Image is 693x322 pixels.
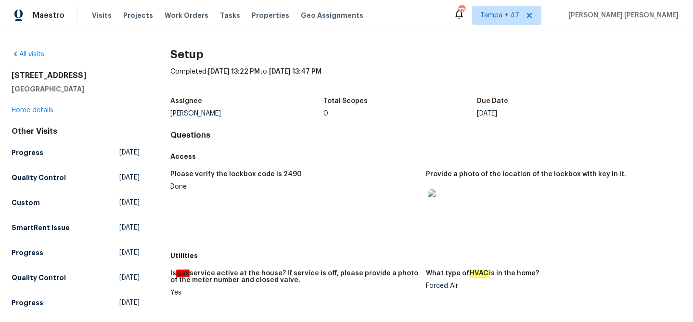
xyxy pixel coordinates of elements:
h5: Progress [12,298,43,308]
a: SmartRent Issue[DATE] [12,219,140,236]
h5: Custom [12,198,40,207]
a: Quality Control[DATE] [12,269,140,286]
span: Tasks [220,12,240,19]
h5: SmartRent Issue [12,223,70,232]
div: Forced Air [426,283,674,289]
a: Custom[DATE] [12,194,140,211]
h5: [GEOGRAPHIC_DATA] [12,84,140,94]
span: Visits [92,11,112,20]
em: gas [176,270,190,277]
h5: Quality Control [12,273,66,283]
h2: Setup [170,50,681,59]
a: Quality Control[DATE] [12,169,140,186]
div: Other Visits [12,127,140,136]
div: Done [170,183,418,190]
span: Maestro [33,11,64,20]
h5: What type of is in the home? [426,270,539,277]
div: 0 [323,110,477,117]
span: [DATE] [119,148,140,157]
div: Completed: to [170,67,681,92]
h5: Quality Control [12,173,66,182]
a: Progress[DATE] [12,144,140,161]
h5: Access [170,152,681,161]
h5: Utilities [170,251,681,260]
span: Projects [123,11,153,20]
span: [DATE] [119,198,140,207]
a: Home details [12,107,53,114]
span: Geo Assignments [301,11,363,20]
div: Yes [170,289,418,296]
a: Progress[DATE] [12,294,140,311]
span: [DATE] 13:47 PM [269,68,321,75]
h5: Is service active at the house? If service is off, please provide a photo of the meter number and... [170,270,418,283]
span: Work Orders [165,11,208,20]
span: [DATE] [119,248,140,258]
span: [DATE] 13:22 PM [208,68,260,75]
em: HVAC [469,270,489,277]
h5: Due Date [477,98,508,104]
span: [DATE] [119,298,140,308]
span: Properties [252,11,289,20]
div: [PERSON_NAME] [170,110,324,117]
a: Progress[DATE] [12,244,140,261]
h5: Progress [12,248,43,258]
span: [PERSON_NAME] [PERSON_NAME] [565,11,679,20]
h4: Questions [170,130,681,140]
span: [DATE] [119,173,140,182]
div: [DATE] [477,110,630,117]
h2: [STREET_ADDRESS] [12,71,140,80]
span: [DATE] [119,273,140,283]
h5: Please verify the lockbox code is 2490 [170,171,302,178]
h5: Provide a photo of the location of the lockbox with key in it. [426,171,626,178]
span: [DATE] [119,223,140,232]
div: 770 [458,6,465,15]
h5: Progress [12,148,43,157]
a: All visits [12,51,44,58]
span: Tampa + 47 [480,11,519,20]
h5: Assignee [170,98,202,104]
h5: Total Scopes [323,98,368,104]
